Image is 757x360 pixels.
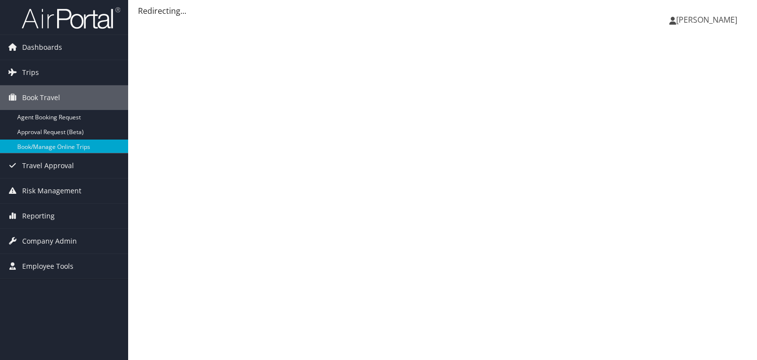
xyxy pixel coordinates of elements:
[22,6,120,30] img: airportal-logo.png
[22,204,55,228] span: Reporting
[22,229,77,253] span: Company Admin
[22,60,39,85] span: Trips
[138,5,747,17] div: Redirecting...
[22,179,81,203] span: Risk Management
[22,85,60,110] span: Book Travel
[22,153,74,178] span: Travel Approval
[22,254,73,279] span: Employee Tools
[669,5,747,35] a: [PERSON_NAME]
[676,14,737,25] span: [PERSON_NAME]
[22,35,62,60] span: Dashboards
